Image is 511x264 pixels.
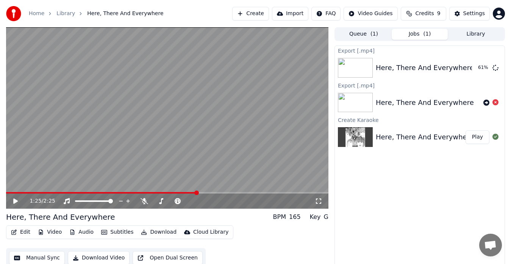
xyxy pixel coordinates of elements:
div: Settings [463,10,485,17]
button: Create [232,7,269,20]
div: G [324,212,328,222]
div: Here, There And Everywhere [6,212,115,222]
button: FAQ [311,7,341,20]
button: Audio [66,227,97,237]
span: 1:25 [30,197,41,205]
span: Here, There And Everywhere [87,10,163,17]
button: Credits9 [401,7,446,20]
button: Play [466,130,489,144]
button: Settings [449,7,490,20]
button: Subtitles [98,227,136,237]
span: Credits [415,10,434,17]
div: Cloud Library [193,228,228,236]
span: ( 1 ) [370,30,378,38]
div: / [30,197,48,205]
button: Video [35,227,65,237]
div: 61 % [478,65,489,71]
div: 165 [289,212,301,222]
div: BPM [273,212,286,222]
div: Create Karaoke [335,115,505,124]
a: Open chat [479,234,502,256]
button: Download [138,227,180,237]
button: Video Guides [344,7,397,20]
span: 9 [437,10,441,17]
span: 2:25 [44,197,55,205]
div: Here, There And Everywhere..cover [376,132,497,142]
div: Key [310,212,321,222]
button: Jobs [392,29,448,40]
button: Library [448,29,504,40]
button: Edit [8,227,33,237]
button: Queue [336,29,392,40]
div: Export [.mp4] [335,81,505,90]
div: Here, There And Everywhere [376,97,474,108]
button: Import [272,7,308,20]
span: ( 1 ) [423,30,431,38]
div: Export [.mp4] [335,46,505,55]
a: Home [29,10,44,17]
img: youka [6,6,21,21]
a: Library [56,10,75,17]
nav: breadcrumb [29,10,164,17]
div: Here, There And Everywhere [376,62,474,73]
